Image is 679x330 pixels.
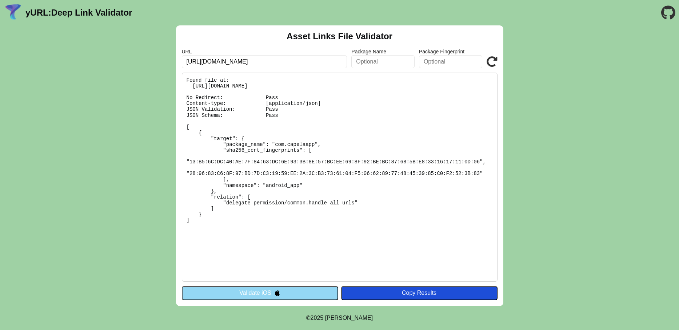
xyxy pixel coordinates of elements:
a: yURL:Deep Link Validator [25,8,132,18]
footer: © [306,306,373,330]
label: URL [182,49,347,54]
a: Michael Ibragimchayev's Personal Site [325,315,373,321]
img: yURL Logo [4,3,23,22]
div: Copy Results [345,290,494,296]
button: Validate iOS [182,286,338,300]
span: 2025 [311,315,324,321]
label: Package Fingerprint [419,49,482,54]
label: Package Name [351,49,415,54]
button: Copy Results [341,286,498,300]
pre: Found file at: [URL][DOMAIN_NAME] No Redirect: Pass Content-type: [application/json] JSON Validat... [182,73,498,282]
input: Required [182,55,347,68]
input: Optional [419,55,482,68]
img: appleIcon.svg [274,290,280,296]
input: Optional [351,55,415,68]
h2: Asset Links File Validator [287,31,392,41]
